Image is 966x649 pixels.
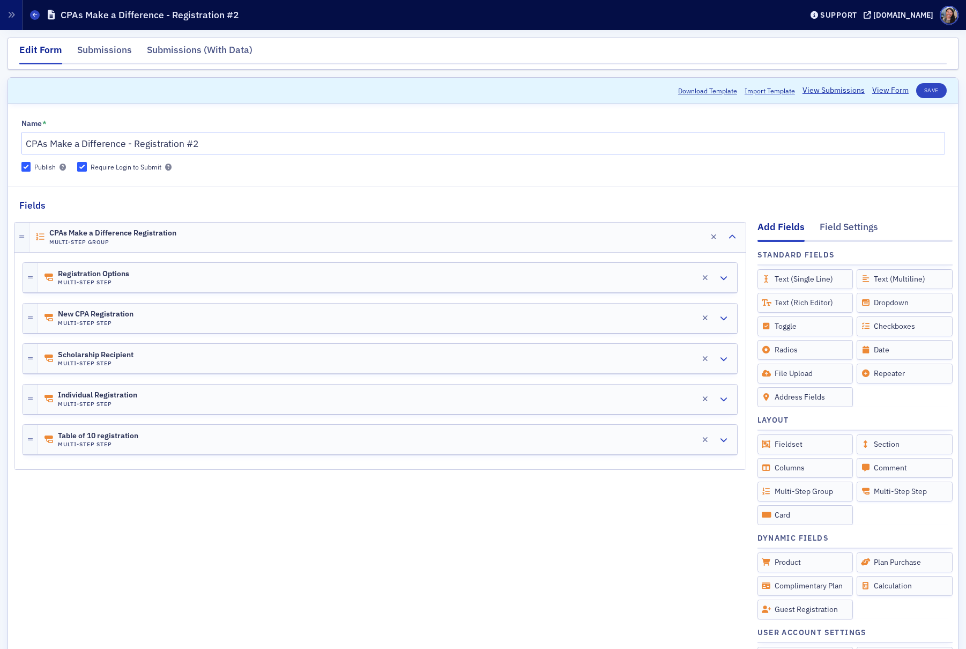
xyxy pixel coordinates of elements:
[58,401,137,408] h4: Multi-Step Step
[757,627,867,638] h4: User Account Settings
[58,432,138,440] span: Table of 10 registration
[58,441,138,448] h4: Multi-Step Step
[34,163,56,172] div: Publish
[757,552,853,572] div: Product
[857,434,953,454] div: Section
[58,351,133,359] span: Scholarship Recipient
[745,86,795,95] span: Import Template
[678,86,737,95] button: Download Template
[757,482,853,501] div: Multi-Step Group
[757,220,805,241] div: Add Fields
[857,269,953,289] div: Text (Multiline)
[42,120,47,127] abbr: This field is required
[802,85,865,96] a: View Submissions
[21,162,31,172] input: Publish
[58,310,133,319] span: New CPA Registration
[58,270,129,278] span: Registration Options
[757,387,853,407] div: Address Fields
[864,11,937,19] button: [DOMAIN_NAME]
[857,482,953,501] div: Multi-Step Step
[61,9,239,21] h1: CPAs Make a Difference - Registration #2
[757,600,853,619] div: Guest Registration
[940,6,958,25] span: Profile
[916,83,947,98] button: Save
[757,505,853,525] div: Card
[757,249,835,261] h4: Standard Fields
[58,320,133,327] h4: Multi-Step Step
[757,576,853,596] div: Complimentary Plan
[58,279,129,286] h4: Multi-Step Step
[872,85,909,96] a: View Form
[757,415,789,426] h4: Layout
[49,229,176,238] span: CPAs Make a Difference Registration
[857,576,953,596] div: Calculation
[19,198,46,212] h2: Fields
[147,43,252,63] div: Submissions (With Data)
[857,316,953,336] div: Checkboxes
[873,10,933,20] div: [DOMAIN_NAME]
[77,43,132,63] div: Submissions
[49,239,176,246] h4: Multi-Step Group
[820,220,878,240] div: Field Settings
[21,119,42,129] div: Name
[757,533,829,544] h4: Dynamic Fields
[820,10,857,20] div: Support
[77,162,87,172] input: Require Login to Submit
[91,163,161,172] div: Require Login to Submit
[58,360,133,367] h4: Multi-Step Step
[757,269,853,289] div: Text (Single Line)
[757,364,853,383] div: File Upload
[857,364,953,383] div: Repeater
[757,340,853,360] div: Radios
[757,458,853,478] div: Columns
[857,552,953,572] div: Plan Purchase
[58,391,137,400] span: Individual Registration
[857,458,953,478] div: Comment
[857,340,953,360] div: Date
[757,434,853,454] div: Fieldset
[19,43,62,64] div: Edit Form
[757,316,853,336] div: Toggle
[757,293,853,313] div: Text (Rich Editor)
[857,293,953,313] div: Dropdown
